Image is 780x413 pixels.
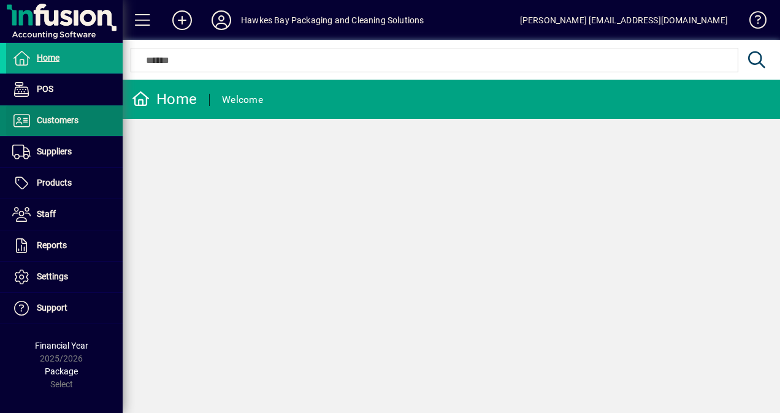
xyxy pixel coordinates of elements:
[6,74,123,105] a: POS
[6,168,123,199] a: Products
[37,209,56,219] span: Staff
[132,89,197,109] div: Home
[37,115,78,125] span: Customers
[6,105,123,136] a: Customers
[37,240,67,250] span: Reports
[241,10,424,30] div: Hawkes Bay Packaging and Cleaning Solutions
[37,178,72,188] span: Products
[6,293,123,324] a: Support
[45,366,78,376] span: Package
[37,53,59,63] span: Home
[520,10,728,30] div: [PERSON_NAME] [EMAIL_ADDRESS][DOMAIN_NAME]
[202,9,241,31] button: Profile
[35,341,88,350] span: Financial Year
[6,230,123,261] a: Reports
[37,146,72,156] span: Suppliers
[37,84,53,94] span: POS
[6,137,123,167] a: Suppliers
[740,2,765,42] a: Knowledge Base
[37,271,68,281] span: Settings
[222,90,263,110] div: Welcome
[162,9,202,31] button: Add
[37,303,67,313] span: Support
[6,199,123,230] a: Staff
[6,262,123,292] a: Settings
